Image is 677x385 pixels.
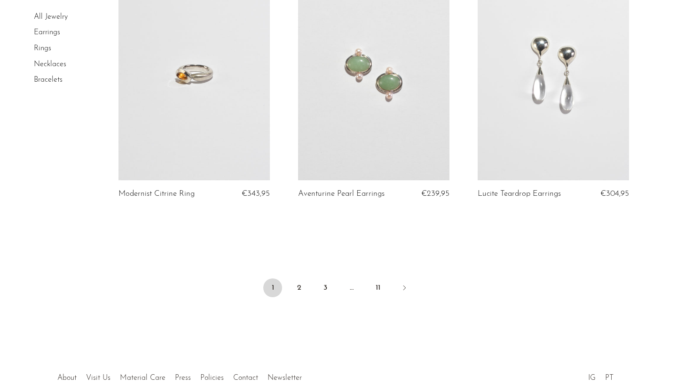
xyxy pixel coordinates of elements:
a: Aventurine Pearl Earrings [298,190,385,198]
a: Policies [200,374,224,382]
a: Necklaces [34,61,66,68]
a: 3 [316,278,335,297]
a: PT [605,374,614,382]
a: Modernist Citrine Ring [118,190,195,198]
a: Bracelets [34,76,63,84]
a: Material Care [120,374,165,382]
ul: Social Medias [583,367,618,385]
span: €304,95 [600,190,629,198]
ul: Quick links [53,367,307,385]
a: Earrings [34,29,60,37]
a: Lucite Teardrop Earrings [478,190,561,198]
a: All Jewelry [34,13,68,21]
a: Rings [34,45,51,52]
span: … [342,278,361,297]
a: Press [175,374,191,382]
a: 11 [369,278,387,297]
span: €343,95 [242,190,270,198]
a: 2 [290,278,308,297]
span: €239,95 [421,190,449,198]
a: About [57,374,77,382]
a: Visit Us [86,374,110,382]
a: IG [588,374,596,382]
a: Next [395,278,414,299]
span: 1 [263,278,282,297]
a: Contact [233,374,258,382]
